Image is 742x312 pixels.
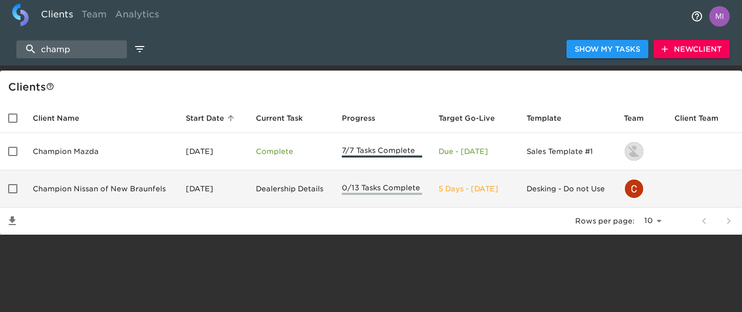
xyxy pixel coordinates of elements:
[653,40,730,59] button: NewClient
[625,142,643,161] img: lowell@roadster.com
[33,112,93,124] span: Client Name
[111,4,163,29] a: Analytics
[256,112,303,124] span: This is the next Task in this Hub that should be completed
[685,4,709,29] button: notifications
[439,112,508,124] span: Target Go-Live
[342,112,388,124] span: Progress
[25,133,178,170] td: Champion Mazda
[518,133,616,170] td: Sales Template #1
[334,170,431,208] td: 0/13 Tasks Complete
[439,184,510,194] p: 5 Days - [DATE]
[527,112,575,124] span: Template
[178,133,247,170] td: [DATE]
[131,40,148,58] button: edit
[439,112,495,124] span: Calculated based on the start date and the duration of all Tasks contained in this Hub.
[575,216,635,226] p: Rows per page:
[709,6,730,27] img: Profile
[8,79,738,95] div: Client s
[662,43,722,56] span: New Client
[334,133,431,170] td: 7/7 Tasks Complete
[25,170,178,208] td: Champion Nissan of New Braunfels
[178,170,247,208] td: [DATE]
[248,170,334,208] td: Dealership Details
[256,146,325,157] p: Complete
[624,112,657,124] span: Team
[12,4,29,26] img: logo
[46,82,54,91] svg: This is a list of all of your clients and clients shared with you
[77,4,111,29] a: Team
[624,141,658,162] div: lowell@roadster.com
[624,179,658,199] div: christopher.mccarthy@roadster.com
[256,112,316,124] span: Current Task
[674,112,732,124] span: Client Team
[625,180,643,198] img: christopher.mccarthy@roadster.com
[16,40,127,58] input: search
[37,4,77,29] a: Clients
[518,170,616,208] td: Desking - Do not Use
[186,112,237,124] span: Start Date
[575,43,640,56] span: Show My Tasks
[566,40,648,59] button: Show My Tasks
[639,213,665,229] select: rows per page
[439,146,510,157] p: Due - [DATE]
